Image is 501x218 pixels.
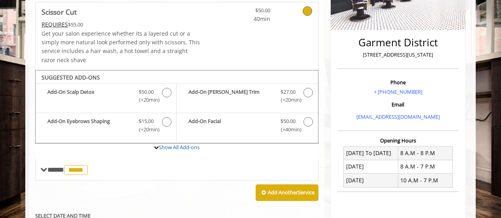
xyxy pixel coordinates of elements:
p: [STREET_ADDRESS][US_STATE] [339,51,457,59]
label: Add-On Scalp Detox [40,88,172,106]
td: [DATE] [344,174,398,187]
span: $15.00 [139,117,154,125]
td: 10 A.M - 7 P.M [398,174,452,187]
b: Add-On [PERSON_NAME] Trim [188,88,272,104]
span: 40min [224,15,270,23]
p: Get your salon experience whether its a layered cut or a simply more natural look performed only ... [41,29,200,65]
b: Add-On Eyebrows Shaping [47,117,131,134]
td: 8 A.M - 7 P.M [398,160,452,173]
h3: Opening Hours [337,138,459,143]
a: + [PHONE_NUMBER] [374,88,422,95]
span: This service needs some Advance to be paid before we block your appointment [41,21,68,28]
span: (+40min ) [276,125,299,134]
a: [EMAIL_ADDRESS][DOMAIN_NAME] [356,113,440,120]
label: Add-On Facial [181,117,314,136]
span: $50.00 [281,117,296,125]
td: [DATE] [344,160,398,173]
span: $50.00 [139,88,154,96]
b: Add Another Service [268,189,315,196]
span: (+20min ) [276,96,299,104]
b: Add-On Facial [188,117,272,134]
h2: Garment District [339,37,457,48]
a: Show All Add-ons [159,144,200,151]
a: $50.00 [224,2,270,23]
b: Scissor Cut [41,6,77,17]
span: (+20min ) [135,96,158,104]
span: $27.00 [281,88,296,96]
td: 8 A.M - 8 P.M [398,146,452,160]
h3: Phone [339,80,457,85]
h3: Email [339,102,457,107]
b: SUGGESTED ADD-ONS [41,74,100,81]
div: Scissor Cut Add-onS [35,70,318,144]
div: $55.00 [41,20,200,29]
button: Add AnotherService [256,184,318,201]
label: Add-On Eyebrows Shaping [40,117,172,136]
span: (+20min ) [135,125,158,134]
label: Add-On Beard Trim [181,88,314,106]
td: [DATE] To [DATE] [344,146,398,160]
b: Add-On Scalp Detox [47,88,131,104]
